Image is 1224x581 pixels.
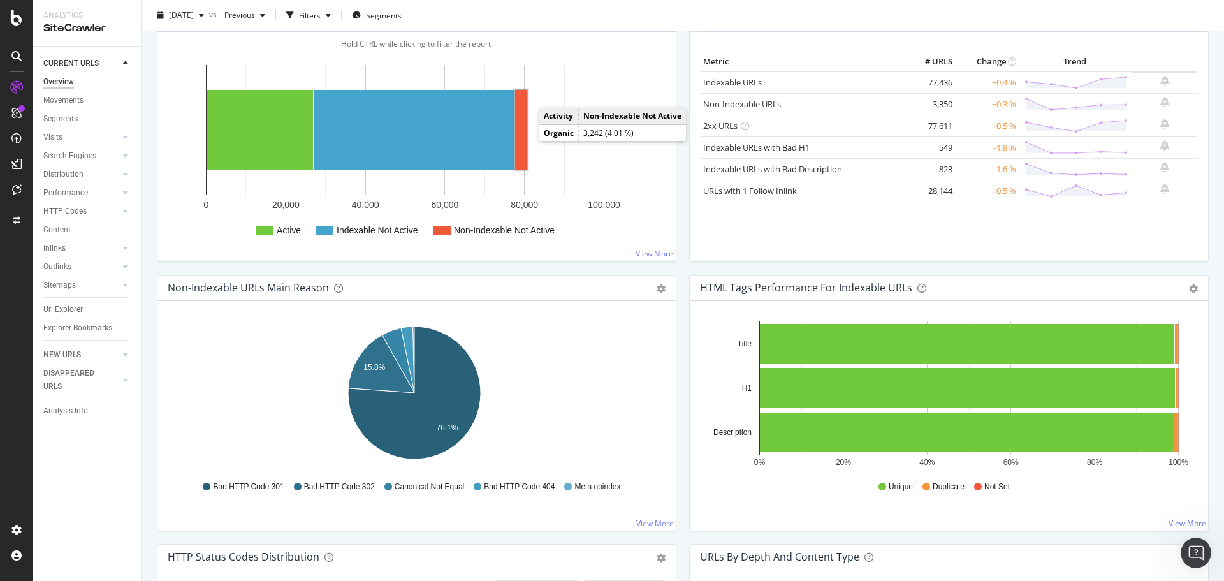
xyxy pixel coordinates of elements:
div: Performance [43,186,88,200]
div: SiteCrawler [43,21,131,36]
div: Visits [43,131,62,144]
a: NEW URLS [43,348,119,362]
a: Inlinks [43,242,119,255]
a: Indexable URLs with Bad H1 [703,142,810,153]
text: 40,000 [352,200,379,210]
a: Visits [43,131,119,144]
div: bell-plus [1160,97,1169,107]
text: Indexable Not Active [337,225,418,235]
div: Overview [43,75,74,89]
svg: A chart. [700,321,1193,469]
div: Analytics [43,10,131,21]
div: Sitemaps [43,279,76,292]
span: 2025 Sep. 4th [169,10,194,20]
span: Hold CTRL while clicking to filter the report. [341,38,493,49]
span: Duplicate [933,482,965,492]
a: Movements [43,94,132,107]
div: Content [43,223,71,237]
text: 20,000 [272,200,300,210]
span: Not Set [984,482,1010,492]
a: Indexable URLs [703,77,762,88]
svg: A chart. [168,52,666,251]
div: NEW URLS [43,348,81,362]
td: Organic [539,125,579,142]
a: Search Engines [43,149,119,163]
td: 823 [905,158,956,180]
div: HTTP Status Codes Distribution [168,550,319,563]
td: +0.3 % [956,93,1019,115]
div: HTTP Codes [43,205,87,218]
a: View More [636,248,673,259]
button: Previous [219,5,270,26]
th: # URLS [905,52,956,71]
text: 0% [754,458,766,467]
span: Unique [889,482,913,492]
div: Outlinks [43,260,71,274]
text: 40% [919,458,935,467]
a: Explorer Bookmarks [43,321,132,335]
a: DISAPPEARED URLS [43,367,119,393]
text: 20% [836,458,851,467]
div: Movements [43,94,84,107]
a: HTTP Codes [43,205,119,218]
text: 80,000 [511,200,538,210]
text: 100,000 [588,200,620,210]
div: bell-plus [1160,184,1169,194]
text: Description [713,428,752,437]
text: Title [738,339,752,348]
text: 100% [1169,458,1188,467]
a: Url Explorer [43,303,132,316]
a: Sitemaps [43,279,119,292]
button: [DATE] [152,5,209,26]
td: 3,350 [905,93,956,115]
div: bell-plus [1160,162,1169,172]
td: +0.4 % [956,71,1019,94]
div: Inlinks [43,242,66,255]
button: Filters [281,5,336,26]
div: gear [657,284,666,293]
div: CURRENT URLS [43,57,99,70]
a: Overview [43,75,132,89]
a: 2xx URLs [703,120,738,131]
div: Analysis Info [43,404,88,418]
a: View More [636,518,674,529]
a: Performance [43,186,119,200]
div: gear [1189,284,1198,293]
div: gear [657,554,666,563]
a: Non-Indexable URLs [703,98,781,110]
button: Segments [347,5,407,26]
td: Non-Indexable Not Active [579,108,687,124]
div: Explorer Bookmarks [43,321,112,335]
td: +0.5 % [956,115,1019,136]
div: URLs by Depth and Content Type [700,550,859,563]
a: CURRENT URLS [43,57,119,70]
td: 28,144 [905,180,956,202]
text: 0 [204,200,209,210]
a: Outlinks [43,260,119,274]
th: Metric [700,52,905,71]
div: Non-Indexable URLs Main Reason [168,281,329,294]
svg: A chart. [168,321,661,469]
div: Search Engines [43,149,96,163]
text: H1 [742,384,752,393]
span: vs [209,8,219,19]
td: 3,242 (4.01 %) [579,125,687,142]
text: Non-Indexable Not Active [454,225,555,235]
span: Bad HTTP Code 301 [213,482,284,492]
text: 60% [1003,458,1019,467]
div: Segments [43,112,78,126]
text: 60,000 [431,200,458,210]
td: 549 [905,136,956,158]
td: 77,611 [905,115,956,136]
a: Indexable URLs with Bad Description [703,163,842,175]
a: URLs with 1 Follow Inlink [703,185,797,196]
span: Meta noindex [574,482,620,492]
td: Activity [539,108,579,124]
div: bell-plus [1160,140,1169,151]
div: Url Explorer [43,303,83,316]
iframe: Intercom live chat [1181,538,1211,568]
div: bell-plus [1160,119,1169,129]
a: Segments [43,112,132,126]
